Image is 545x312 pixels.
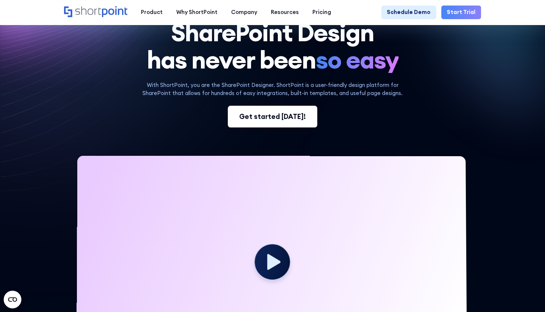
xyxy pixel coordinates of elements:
p: With ShortPoint, you are the SharePoint Designer. ShortPoint is a user-friendly design platform f... [135,81,411,97]
a: Pricing [306,6,338,19]
iframe: Chat Widget [413,227,545,312]
span: so easy [315,46,398,73]
div: Resources [271,8,299,16]
div: Product [141,8,163,16]
a: Get started [DATE]! [228,106,317,127]
a: Why ShortPoint [170,6,224,19]
a: Start Trial [441,6,481,19]
a: Home [64,6,127,18]
button: Open CMP widget [4,291,21,308]
div: Pricing [312,8,331,16]
div: Why ShortPoint [176,8,217,16]
h1: SharePoint Design has never been [64,19,481,73]
a: Resources [264,6,306,19]
a: Schedule Demo [381,6,436,19]
a: Company [224,6,264,19]
div: Get started [DATE]! [239,112,306,122]
div: Company [231,8,257,16]
a: Product [134,6,170,19]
